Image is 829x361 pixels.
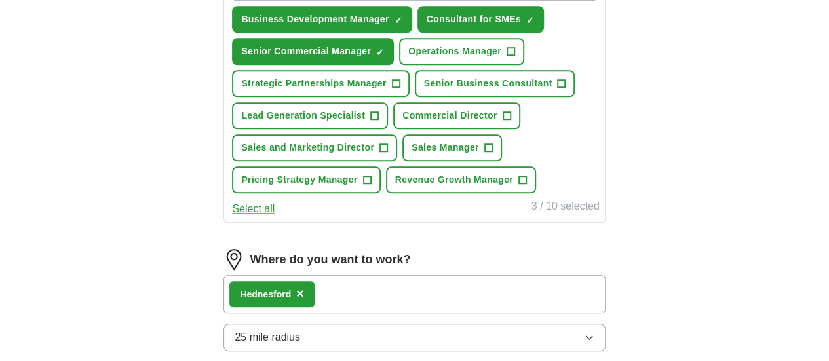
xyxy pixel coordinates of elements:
[241,173,357,187] span: Pricing Strategy Manager
[241,77,386,90] span: Strategic Partnerships Manager
[408,45,501,58] span: Operations Manager
[232,70,409,97] button: Strategic Partnerships Manager
[427,12,521,26] span: Consultant for SMEs
[412,141,479,155] span: Sales Manager
[395,15,402,26] span: ✓
[241,141,374,155] span: Sales and Marketing Director
[393,102,520,129] button: Commercial Director
[417,6,544,33] button: Consultant for SMEs✓
[296,286,304,301] span: ×
[376,47,384,58] span: ✓
[235,330,300,345] span: 25 mile radius
[232,201,275,217] button: Select all
[223,324,605,351] button: 25 mile radius
[386,166,536,193] button: Revenue Growth Manager
[250,251,410,269] label: Where do you want to work?
[241,109,365,123] span: Lead Generation Specialist
[526,15,534,26] span: ✓
[232,102,388,129] button: Lead Generation Specialist
[232,134,397,161] button: Sales and Marketing Director
[399,38,524,65] button: Operations Manager
[240,288,291,301] div: Hednesford
[223,249,244,270] img: location.png
[402,134,502,161] button: Sales Manager
[241,12,389,26] span: Business Development Manager
[232,38,394,65] button: Senior Commercial Manager✓
[241,45,371,58] span: Senior Commercial Manager
[415,70,575,97] button: Senior Business Consultant
[395,173,513,187] span: Revenue Growth Manager
[402,109,497,123] span: Commercial Director
[424,77,552,90] span: Senior Business Consultant
[232,166,380,193] button: Pricing Strategy Manager
[296,284,304,304] button: ×
[531,199,600,217] div: 3 / 10 selected
[232,6,412,33] button: Business Development Manager✓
